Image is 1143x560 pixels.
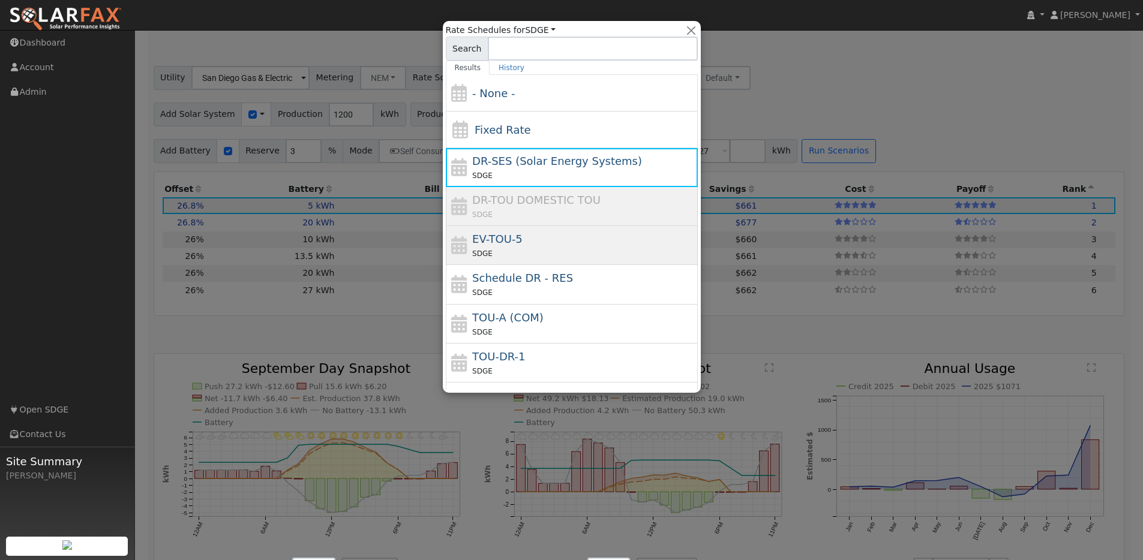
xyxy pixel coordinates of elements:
span: Site Summary [6,453,128,469]
span: Schedule DR - RESIDENTIAL [472,272,573,284]
span: DR-TOU DOMESTIC TIME-OF-USE [472,194,601,206]
span: Search [446,37,488,61]
a: Results [446,61,490,75]
span: - None - [472,87,515,100]
span: SDGE [472,328,493,336]
span: SDGE [472,249,493,258]
img: retrieve [62,540,72,550]
span: SDGE [472,171,493,180]
span: TOU-A (Commercial) [472,311,544,324]
span: [PERSON_NAME] [1060,10,1130,20]
div: [PERSON_NAME] [6,469,128,482]
span: Fixed Rate [475,124,531,136]
span: SDGE [472,288,493,297]
a: History [490,61,533,75]
span: DR-SES (Solar Energy Systems) [472,155,642,167]
span: SDGE [472,367,493,375]
span: TOU-DR-1 [472,350,525,363]
span: SDGE [472,210,493,219]
a: SDGE [525,25,556,35]
span: TOU-DR-2 [472,389,525,402]
img: SolarFax [9,7,122,32]
span: Rate Schedules for [446,24,556,37]
span: EV-TOU-5 [472,233,523,245]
